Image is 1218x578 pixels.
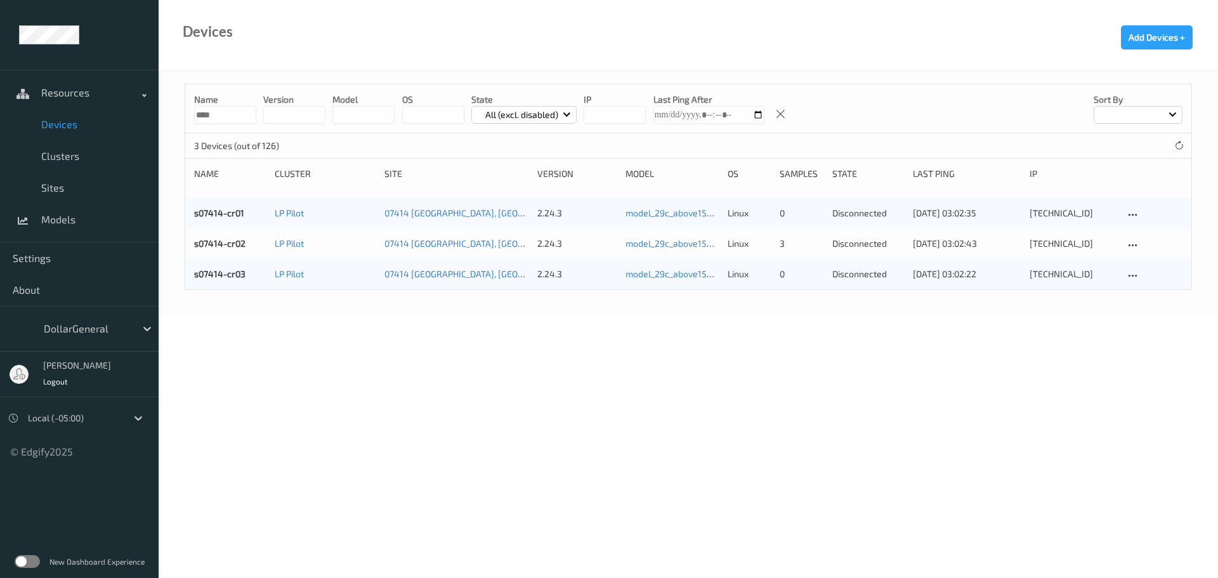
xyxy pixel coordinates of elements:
[1121,25,1193,49] button: Add Devices +
[832,237,904,250] p: disconnected
[728,207,771,220] p: linux
[194,207,244,218] a: s07414-cr01
[275,268,304,279] a: LP Pilot
[183,25,233,38] div: Devices
[275,238,304,249] a: LP Pilot
[471,93,577,106] p: State
[384,238,581,249] a: 07414 [GEOGRAPHIC_DATA], [GEOGRAPHIC_DATA]
[913,207,1021,220] div: [DATE] 03:02:35
[728,167,771,180] div: OS
[625,268,764,279] a: model_29c_above150_same_other
[194,140,289,152] p: 3 Devices (out of 126)
[584,93,646,106] p: IP
[194,238,246,249] a: s07414-cr02
[1030,268,1116,280] div: [TECHNICAL_ID]
[1030,167,1116,180] div: ip
[728,268,771,280] p: linux
[913,237,1021,250] div: [DATE] 03:02:43
[1094,93,1182,106] p: Sort by
[402,93,464,106] p: OS
[194,167,266,180] div: Name
[384,268,581,279] a: 07414 [GEOGRAPHIC_DATA], [GEOGRAPHIC_DATA]
[537,268,617,280] div: 2.24.3
[625,207,764,218] a: model_29c_above150_same_other
[832,167,904,180] div: State
[384,207,581,218] a: 07414 [GEOGRAPHIC_DATA], [GEOGRAPHIC_DATA]
[625,167,719,180] div: Model
[332,93,395,106] p: model
[728,237,771,250] p: linux
[384,167,528,180] div: Site
[780,237,823,250] div: 3
[832,268,904,280] p: disconnected
[780,207,823,220] div: 0
[537,167,617,180] div: version
[1030,207,1116,220] div: [TECHNICAL_ID]
[780,268,823,280] div: 0
[481,108,563,121] p: All (excl. disabled)
[194,93,256,106] p: Name
[913,167,1021,180] div: Last Ping
[537,237,617,250] div: 2.24.3
[537,207,617,220] div: 2.24.3
[275,167,376,180] div: Cluster
[913,268,1021,280] div: [DATE] 03:02:22
[653,93,764,106] p: Last Ping After
[625,238,764,249] a: model_29c_above150_same_other
[832,207,904,220] p: disconnected
[194,268,246,279] a: s07414-cr03
[1030,237,1116,250] div: [TECHNICAL_ID]
[275,207,304,218] a: LP Pilot
[263,93,325,106] p: version
[780,167,823,180] div: Samples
